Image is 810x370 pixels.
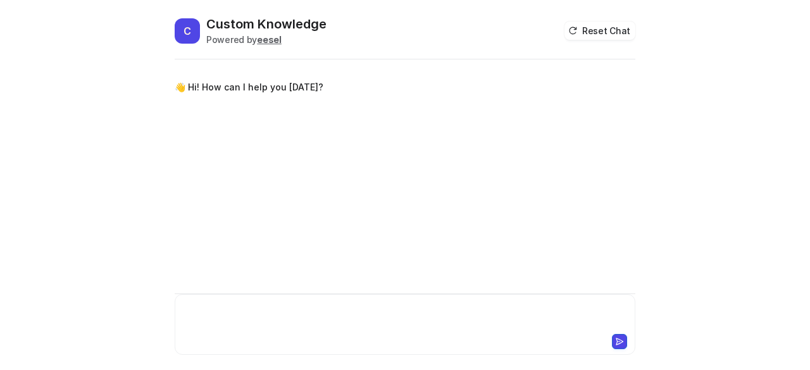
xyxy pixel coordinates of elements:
[206,33,327,46] div: Powered by
[175,18,200,44] span: C
[175,80,323,95] p: 👋 Hi! How can I help you [DATE]?
[564,22,635,40] button: Reset Chat
[257,34,282,45] b: eesel
[206,15,327,33] h2: Custom Knowledge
